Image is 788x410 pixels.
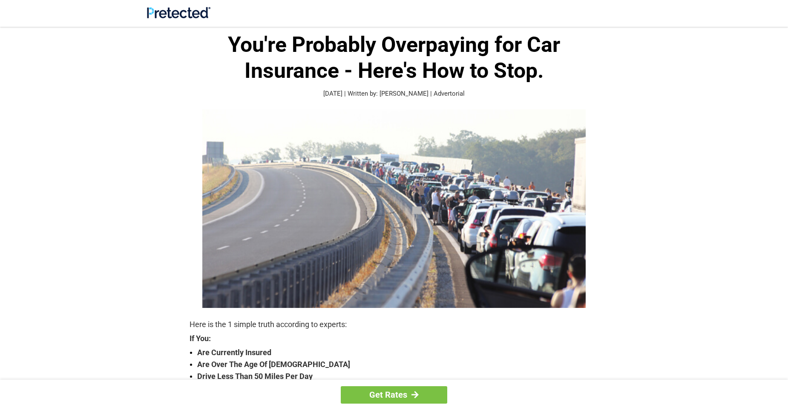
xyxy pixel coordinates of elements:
[197,370,598,382] strong: Drive Less Than 50 Miles Per Day
[190,335,598,342] strong: If You:
[190,319,598,330] p: Here is the 1 simple truth according to experts:
[197,359,598,370] strong: Are Over The Age Of [DEMOGRAPHIC_DATA]
[197,347,598,359] strong: Are Currently Insured
[147,12,210,20] a: Site Logo
[190,32,598,84] h1: You're Probably Overpaying for Car Insurance - Here's How to Stop.
[341,386,447,404] a: Get Rates
[147,7,210,18] img: Site Logo
[190,89,598,99] p: [DATE] | Written by: [PERSON_NAME] | Advertorial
